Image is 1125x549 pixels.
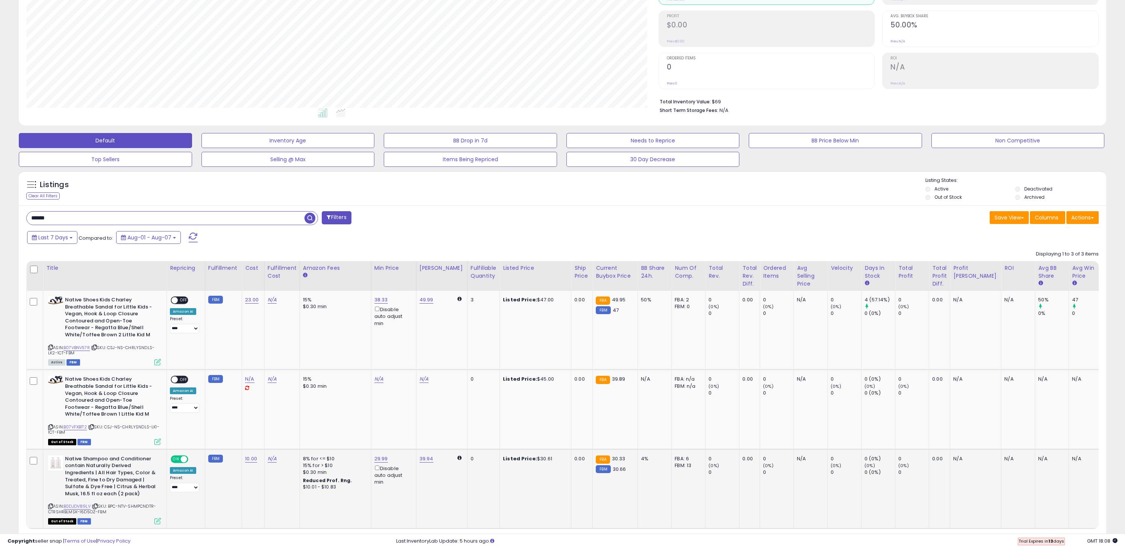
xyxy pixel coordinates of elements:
small: (0%) [831,304,841,310]
span: Aug-01 - Aug-07 [127,234,171,241]
div: 0 [831,296,861,303]
small: (0%) [763,463,774,469]
div: $30.61 [503,455,565,462]
small: Prev: N/A [890,39,905,44]
small: (0%) [898,304,909,310]
div: [PERSON_NAME] [419,264,464,272]
div: 0 [709,376,739,383]
div: N/A [1072,376,1097,383]
div: Repricing [170,264,202,272]
a: B0DJDV89LV [64,503,91,510]
div: seller snap | | [8,538,130,545]
div: Clear All Filters [26,192,60,200]
div: Amazon AI [170,308,196,315]
p: Listing States: [925,177,1106,184]
div: Current Buybox Price [596,264,634,280]
a: N/A [245,375,254,383]
div: N/A [953,376,995,383]
small: Prev: N/A [890,81,905,86]
div: $0.30 min [303,383,365,390]
small: (0%) [709,304,719,310]
div: Preset: [170,316,199,333]
div: 0 [898,455,929,462]
button: Actions [1066,211,1099,224]
div: 0 [709,296,739,303]
b: Listed Price: [503,455,537,462]
div: Ordered Items [763,264,790,280]
button: BB Price Below Min [749,133,922,148]
div: $45.00 [503,376,565,383]
div: Fulfillment [208,264,239,272]
div: ASIN: [48,296,161,364]
div: FBM: 0 [675,303,700,310]
a: N/A [268,375,277,383]
span: OFF [178,377,190,383]
b: Listed Price: [503,375,537,383]
div: N/A [641,376,666,383]
h2: 50.00% [890,21,1098,31]
h2: $0.00 [667,21,875,31]
div: 0% [1038,310,1069,317]
div: N/A [1038,455,1063,462]
div: Min Price [374,264,413,272]
span: Ordered Items [667,56,875,60]
div: 50% [1038,296,1069,303]
div: FBM: 13 [675,462,700,469]
small: FBA [596,376,610,384]
small: (0%) [831,463,841,469]
a: 39.94 [419,455,433,463]
small: (0%) [831,383,841,389]
div: 0 [898,310,929,317]
div: N/A [797,455,822,462]
button: Last 7 Days [27,231,77,244]
div: N/A [1004,376,1029,383]
div: Amazon AI [170,387,196,394]
div: $0.30 min [303,303,365,310]
div: Avg Win Price [1072,264,1099,280]
div: Num of Comp. [675,264,702,280]
a: Privacy Policy [97,537,130,544]
button: Aug-01 - Aug-07 [116,231,181,244]
div: $10.01 - $10.83 [303,484,365,490]
div: Displaying 1 to 3 of 3 items [1036,251,1099,258]
a: B07VBNV57R [64,345,90,351]
small: Amazon Fees. [303,272,307,279]
a: 29.99 [374,455,388,463]
div: 3 [471,296,494,303]
div: N/A [953,455,995,462]
span: Avg. Buybox Share [890,14,1098,18]
div: 0.00 [932,455,944,462]
div: $47.00 [503,296,565,303]
div: 0 (0%) [865,455,895,462]
span: 47 [613,307,619,314]
div: N/A [1004,296,1029,303]
h2: 0 [667,63,875,73]
button: Columns [1030,211,1065,224]
div: 0 [709,390,739,396]
a: 10.00 [245,455,257,463]
div: 0 (0%) [865,310,895,317]
span: Profit [667,14,875,18]
div: Velocity [831,264,858,272]
b: Native Shoes Kids Charley Breathable Sandal for Little Kids - Vegan, Hook & Loop Closure Contoure... [65,296,156,340]
div: Total Profit [898,264,926,280]
div: 0 [898,376,929,383]
div: Disable auto adjust min [374,464,410,486]
div: 0.00 [742,455,754,462]
a: 49.99 [419,296,433,304]
label: Deactivated [1024,186,1052,192]
div: 0.00 [932,376,944,383]
button: BB Drop in 7d [384,133,557,148]
small: FBA [596,296,610,305]
span: OFF [187,456,199,462]
div: BB Share 24h. [641,264,668,280]
div: 0 [763,296,793,303]
div: 0 [763,376,793,383]
div: 0 [831,390,861,396]
div: 0 [831,469,861,476]
div: ASIN: [48,376,161,444]
div: Disable auto adjust min [374,305,410,327]
span: FBM [77,439,91,445]
button: Inventory Age [201,133,375,148]
small: (0%) [709,383,719,389]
